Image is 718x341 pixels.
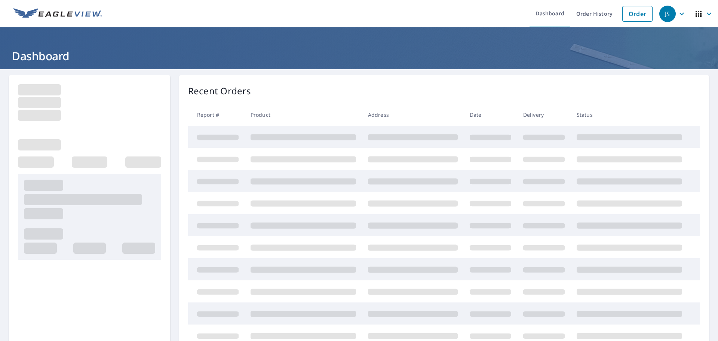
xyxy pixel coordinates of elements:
[517,104,571,126] th: Delivery
[188,84,251,98] p: Recent Orders
[622,6,653,22] a: Order
[571,104,688,126] th: Status
[464,104,517,126] th: Date
[188,104,245,126] th: Report #
[659,6,676,22] div: JS
[13,8,102,19] img: EV Logo
[362,104,464,126] th: Address
[9,48,709,64] h1: Dashboard
[245,104,362,126] th: Product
